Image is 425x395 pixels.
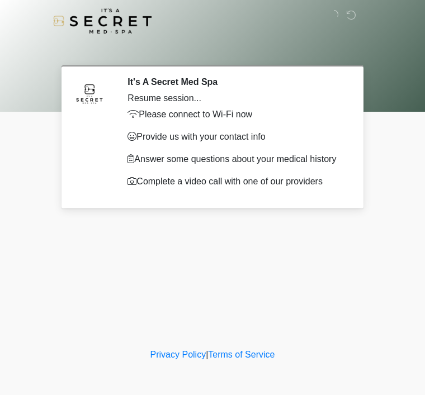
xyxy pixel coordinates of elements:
p: Provide us with your contact info [127,130,344,144]
p: Answer some questions about your medical history [127,153,344,166]
img: It's A Secret Med Spa Logo [53,8,152,34]
a: Terms of Service [208,350,275,359]
div: Resume session... [127,92,344,105]
a: Privacy Policy [150,350,206,359]
a: | [206,350,208,359]
img: Agent Avatar [73,77,106,110]
h1: ‎ ‎ [56,40,369,61]
h2: It's A Secret Med Spa [127,77,344,87]
p: Please connect to Wi-Fi now [127,108,344,121]
p: Complete a video call with one of our providers [127,175,344,188]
